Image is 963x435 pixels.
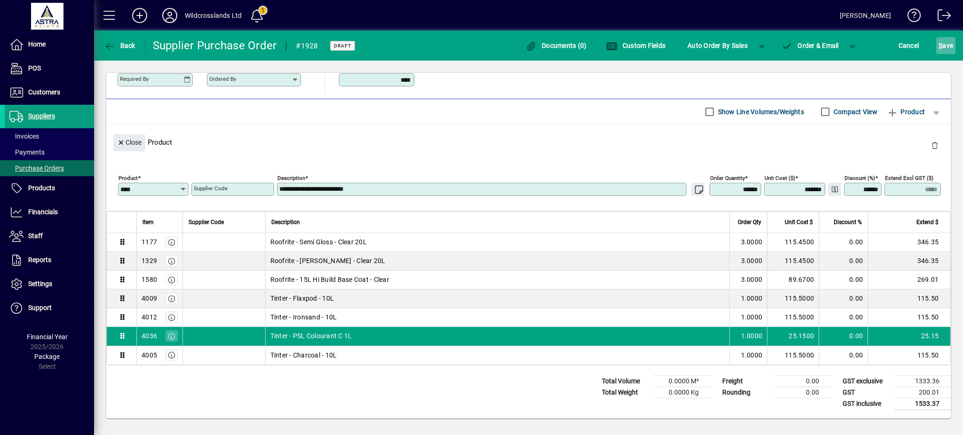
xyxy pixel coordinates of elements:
div: Supplier Purchase Order [153,38,277,53]
td: 115.50 [868,289,950,308]
td: 1533.37 [894,398,951,410]
td: 0.00 [774,387,830,398]
label: Compact View [832,107,877,117]
button: Order & Email [777,37,844,54]
span: Product [887,104,925,119]
span: Financial Year [27,333,68,341]
td: 0.00 [819,233,868,252]
td: 115.50 [868,346,950,365]
a: Staff [5,225,94,248]
td: 0.00 [819,346,868,365]
button: Documents (0) [523,37,589,54]
span: Payments [9,148,45,156]
mat-label: Discount (%) [845,174,875,181]
td: 89.6700 [767,271,819,289]
span: Discount % [834,217,862,227]
span: Order & Email [781,42,839,49]
td: 1.0000 [729,289,767,308]
span: Supplier Code [189,217,224,227]
div: #1928 [296,39,318,54]
a: Financials [5,201,94,224]
app-page-header-button: Close [111,138,148,146]
span: Support [28,304,52,311]
td: GST exclusive [838,375,894,387]
app-page-header-button: Back [94,37,146,54]
div: 1329 [142,256,157,265]
span: Reports [28,256,51,264]
mat-label: Required by [120,76,149,82]
a: Payments [5,144,94,160]
td: 0.00 [819,252,868,271]
td: GST [838,387,894,398]
button: Back [102,37,138,54]
span: Close [117,135,142,150]
span: Description [271,217,300,227]
td: 115.50 [868,308,950,327]
td: 346.35 [868,233,950,252]
td: Freight [718,375,774,387]
span: Tinter - PSL Colourant C 1L [270,331,352,341]
button: Close [113,134,145,151]
span: S [939,42,942,49]
td: 115.4500 [767,233,819,252]
span: ave [939,38,953,53]
app-page-header-button: Delete [924,141,946,149]
a: Home [5,33,94,56]
div: 1177 [142,237,157,247]
a: Purchase Orders [5,160,94,176]
span: Products [28,184,55,192]
td: 115.5000 [767,346,819,365]
td: 1333.36 [894,375,951,387]
td: 0.00 [819,289,868,308]
label: Show Line Volumes/Weights [716,107,804,117]
span: Staff [28,232,43,240]
span: Auto Order By Sales [687,38,748,53]
span: Home [28,40,46,48]
td: 0.00 [819,327,868,346]
span: Tinter - Charcoal - 10L [270,350,337,360]
td: 0.0000 Kg [654,387,710,398]
td: 200.01 [894,387,951,398]
a: Support [5,296,94,320]
span: Draft [334,43,351,49]
span: Order Qty [738,217,761,227]
mat-label: Order Quantity [710,174,745,181]
td: Total Volume [597,375,654,387]
button: Cancel [896,37,922,54]
td: 0.0000 M³ [654,375,710,387]
td: 1.0000 [729,346,767,365]
span: Tinter - Ironsand - 10L [270,312,337,322]
button: Product [882,103,930,120]
a: Knowledge Base [900,2,921,32]
td: 269.01 [868,271,950,289]
div: 1580 [142,275,157,284]
td: 3.0000 [729,271,767,289]
td: 3.0000 [729,233,767,252]
td: 25.15 [868,327,950,346]
a: Settings [5,272,94,296]
button: Delete [924,134,946,157]
button: Auto Order By Sales [683,37,752,54]
span: Roofrite - 15L Hi Build Base Coat - Clear [270,275,389,284]
mat-label: Product [118,174,138,181]
div: Product [106,125,951,159]
td: 0.00 [774,375,830,387]
div: 4036 [142,331,157,341]
mat-label: Unit Cost ($) [765,174,795,181]
span: Suppliers [28,112,55,120]
td: 0.00 [819,271,868,289]
td: GST inclusive [838,398,894,410]
td: 115.4500 [767,252,819,271]
mat-label: Description [277,174,305,181]
span: Purchase Orders [9,164,64,172]
span: Tinter - Flaxpod - 10L [270,294,334,303]
a: POS [5,57,94,80]
td: 115.5000 [767,308,819,327]
td: 0.00 [819,308,868,327]
mat-label: Extend excl GST ($) [885,174,933,181]
td: 1.0000 [729,327,767,346]
span: Invoices [9,132,39,140]
td: 25.1500 [767,327,819,346]
span: Back [104,42,135,49]
mat-label: Supplier Code [194,185,228,192]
